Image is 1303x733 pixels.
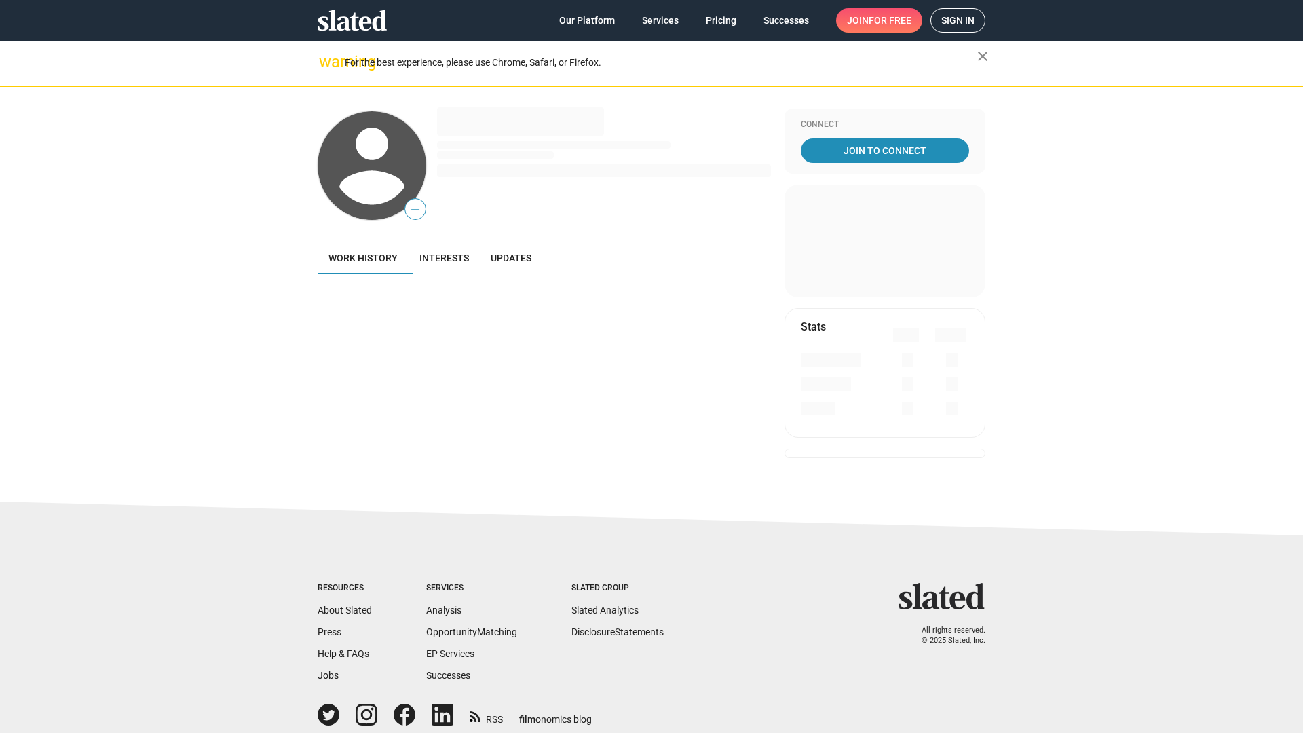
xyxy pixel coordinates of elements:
a: Services [631,8,690,33]
span: Join To Connect [804,138,966,163]
span: Pricing [706,8,736,33]
span: — [405,201,426,219]
a: Successes [753,8,820,33]
a: Join To Connect [801,138,969,163]
span: Work history [328,252,398,263]
span: Our Platform [559,8,615,33]
span: Updates [491,252,531,263]
a: Pricing [695,8,747,33]
span: Interests [419,252,469,263]
a: Sign in [930,8,985,33]
a: RSS [470,705,503,726]
mat-icon: warning [319,54,335,70]
span: Sign in [941,9,975,32]
div: Connect [801,119,969,130]
a: DisclosureStatements [571,626,664,637]
mat-card-title: Stats [801,320,826,334]
div: Services [426,583,517,594]
a: OpportunityMatching [426,626,517,637]
span: film [519,714,535,725]
span: Successes [763,8,809,33]
a: Work history [318,242,409,274]
a: Successes [426,670,470,681]
span: for free [869,8,911,33]
a: Jobs [318,670,339,681]
a: Interests [409,242,480,274]
a: filmonomics blog [519,702,592,726]
a: Updates [480,242,542,274]
div: Resources [318,583,372,594]
a: Joinfor free [836,8,922,33]
span: Join [847,8,911,33]
p: All rights reserved. © 2025 Slated, Inc. [907,626,985,645]
a: Slated Analytics [571,605,639,616]
a: EP Services [426,648,474,659]
a: Analysis [426,605,461,616]
div: For the best experience, please use Chrome, Safari, or Firefox. [345,54,977,72]
div: Slated Group [571,583,664,594]
a: Our Platform [548,8,626,33]
a: Help & FAQs [318,648,369,659]
span: Services [642,8,679,33]
a: About Slated [318,605,372,616]
mat-icon: close [975,48,991,64]
a: Press [318,626,341,637]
